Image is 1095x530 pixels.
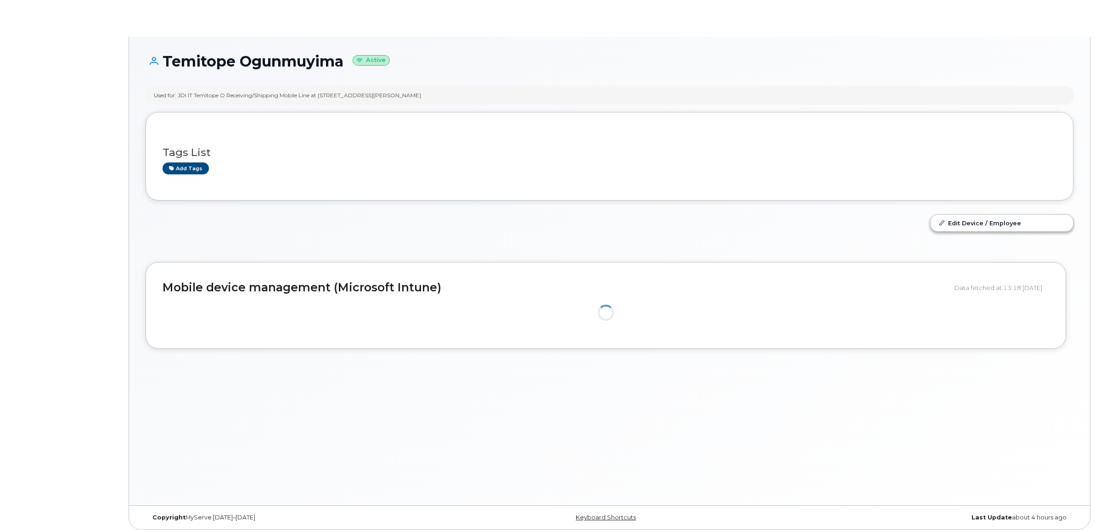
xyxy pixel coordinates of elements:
a: Keyboard Shortcuts [576,514,636,521]
strong: Last Update [971,514,1012,521]
div: Used for: JDI IT Temitope O Receiving/Shipping Mobile Line at [STREET_ADDRESS][PERSON_NAME] [154,91,421,99]
h2: Mobile device management (Microsoft Intune) [163,281,948,294]
small: Active [353,55,390,66]
a: Add tags [163,162,209,174]
strong: Copyright [152,514,185,521]
h1: Temitope Ogunmuyima [146,53,1073,69]
div: Data fetched at 13:18 [DATE] [955,279,1049,296]
div: MyServe [DATE]–[DATE] [146,514,455,521]
h3: Tags List [163,147,1056,158]
a: Edit Device / Employee [931,215,1073,231]
div: about 4 hours ago [764,514,1073,521]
